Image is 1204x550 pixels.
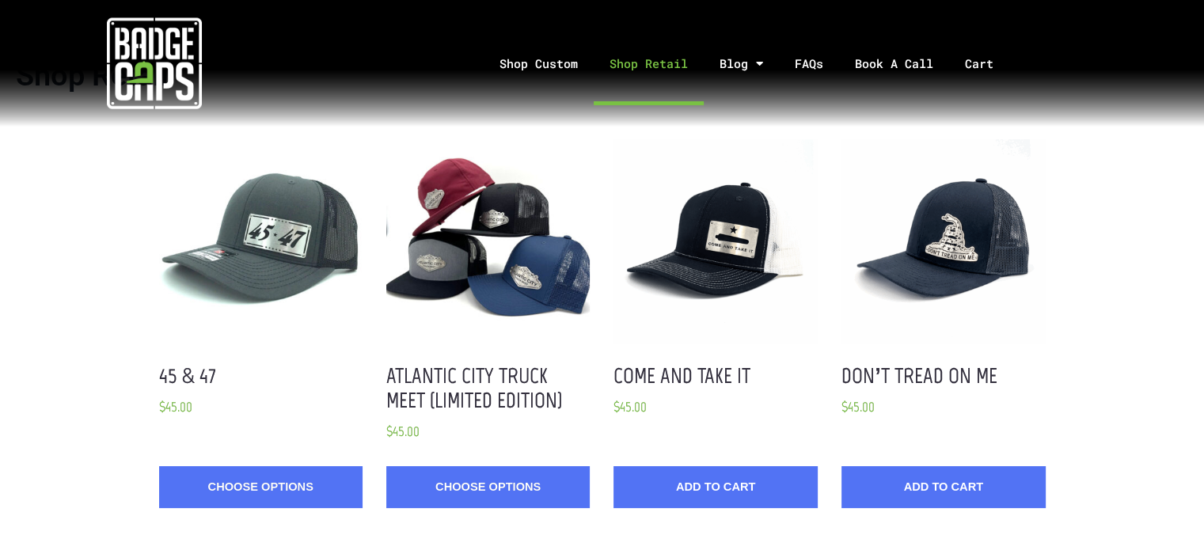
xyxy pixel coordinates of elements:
a: Shop Custom [484,22,594,105]
a: Book A Call [839,22,949,105]
a: Atlantic City Truck Meet (Limited Edition) [386,362,562,413]
a: Don’t Tread on Me [841,362,997,389]
button: Atlantic City Truck Meet Hat Options [386,139,590,343]
span: $45.00 [386,423,420,440]
nav: Menu [310,22,1204,105]
a: 45 & 47 [159,362,216,389]
button: Add to Cart [841,466,1045,508]
a: Blog [704,22,779,105]
a: Cart [949,22,1029,105]
img: badgecaps white logo with green acccent [107,16,202,111]
iframe: Chat Widget [1125,474,1204,550]
span: $45.00 [613,398,647,415]
a: FAQs [779,22,839,105]
button: Add to Cart [613,466,817,508]
span: $45.00 [841,398,875,415]
a: Come and Take It [613,362,750,389]
a: Shop Retail [594,22,704,105]
a: Choose Options [386,466,590,508]
a: Choose Options [159,466,363,508]
span: $45.00 [159,398,192,415]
